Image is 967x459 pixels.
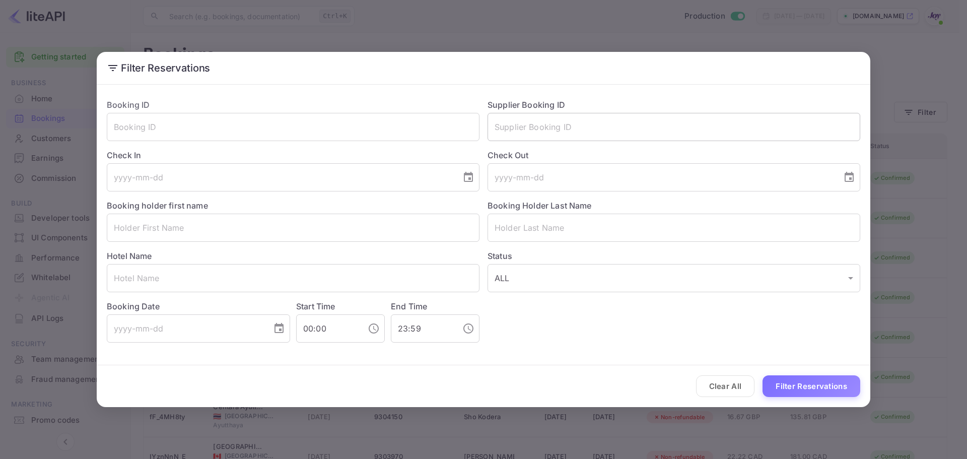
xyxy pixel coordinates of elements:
[107,214,479,242] input: Holder First Name
[107,100,150,110] label: Booking ID
[839,167,859,187] button: Choose date
[107,201,208,211] label: Booking holder first name
[107,163,454,191] input: yyyy-mm-dd
[296,314,360,343] input: hh:mm
[107,314,265,343] input: yyyy-mm-dd
[296,301,335,311] label: Start Time
[107,300,290,312] label: Booking Date
[488,214,860,242] input: Holder Last Name
[97,52,870,84] h2: Filter Reservations
[763,375,860,397] button: Filter Reservations
[488,113,860,141] input: Supplier Booking ID
[391,301,427,311] label: End Time
[488,250,860,262] label: Status
[458,167,478,187] button: Choose date
[488,163,835,191] input: yyyy-mm-dd
[488,149,860,161] label: Check Out
[107,113,479,141] input: Booking ID
[488,264,860,292] div: ALL
[696,375,755,397] button: Clear All
[107,251,152,261] label: Hotel Name
[107,149,479,161] label: Check In
[391,314,454,343] input: hh:mm
[269,318,289,339] button: Choose date
[488,100,565,110] label: Supplier Booking ID
[458,318,478,339] button: Choose time, selected time is 11:59 PM
[107,264,479,292] input: Hotel Name
[364,318,384,339] button: Choose time, selected time is 12:00 AM
[488,201,592,211] label: Booking Holder Last Name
